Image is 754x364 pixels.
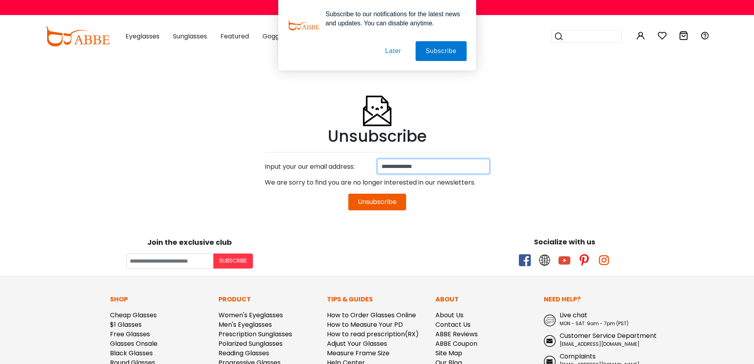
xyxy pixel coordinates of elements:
[435,330,478,339] a: ABBE Reviews
[544,295,644,304] p: Need Help?
[218,320,272,329] a: Men's Eyeglasses
[327,311,416,320] a: How to Order Glasses Online
[435,295,536,304] p: About
[539,254,551,266] span: twitter
[110,339,158,348] a: Glasses Onsale
[598,254,610,266] span: instagram
[327,295,427,304] p: Tips & Guides
[218,330,292,339] a: Prescription Sunglasses
[435,349,462,358] a: Site Map
[327,330,419,339] a: How to read prescription(RX)
[218,295,319,304] p: Product
[288,10,319,41] img: notification icon
[327,339,387,348] a: Adjust Your Glasses
[435,320,471,329] a: Contact Us
[375,41,411,61] button: Later
[213,253,253,269] button: Subscribe
[265,127,490,146] h1: Unsubscribe
[348,194,406,210] button: Unsubscribe
[327,349,389,358] a: Measure Frame Size
[218,339,283,348] a: Polarized Sunglasses
[218,349,269,358] a: Reading Glasses
[578,254,590,266] span: pinterest
[560,320,629,327] span: MON - SAT: 9am - 7pm (PST)
[416,41,466,61] button: Subscribe
[6,235,373,248] div: Join the exclusive club
[560,341,640,347] span: [EMAIL_ADDRESS][DOMAIN_NAME]
[265,175,490,191] div: We are sorry to find you are no longer interested in our newsletters.
[558,254,570,266] span: youtube
[261,159,377,175] div: Input your our email address:
[126,253,213,269] input: Your email
[110,349,153,358] a: Black Glasses
[560,311,587,320] span: Live chat
[110,330,150,339] a: Free Glasses
[361,76,393,127] img: Unsubscribe
[544,311,644,327] a: Live chat MON - SAT: 9am - 7pm (PST)
[544,331,644,348] a: Customer Service Department [EMAIL_ADDRESS][DOMAIN_NAME]
[319,10,467,28] div: Subscribe to our notifications for the latest news and updates. You can disable anytime.
[218,311,283,320] a: Women's Eyeglasses
[110,320,142,329] a: $1 Glasses
[435,311,463,320] a: About Us
[110,295,211,304] p: Shop
[560,331,657,340] span: Customer Service Department
[110,311,157,320] a: Cheap Glasses
[519,254,531,266] span: facebook
[381,236,748,247] div: Socialize with us
[435,339,477,348] a: ABBE Coupon
[560,352,596,361] span: Complaints
[327,320,403,329] a: How to Measure Your PD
